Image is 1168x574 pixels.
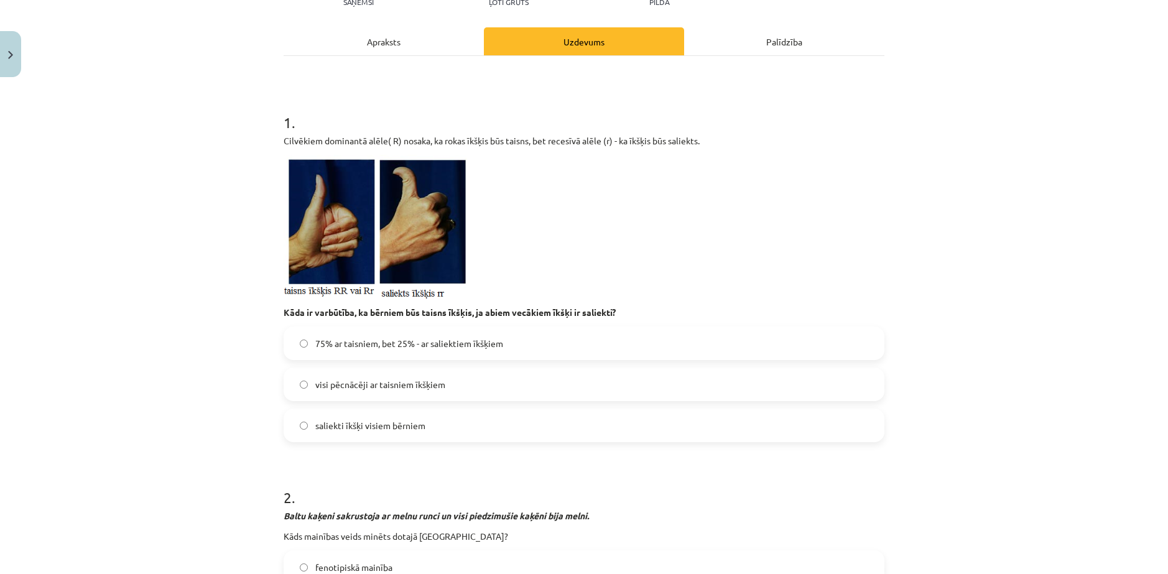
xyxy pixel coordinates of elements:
[284,510,589,521] strong: Baltu kaķeni sakrustoja ar melnu runci un visi piedzimušie kaķēni bija melni.
[8,51,13,59] img: icon-close-lesson-0947bae3869378f0d4975bcd49f059093ad1ed9edebbc8119c70593378902aed.svg
[284,155,470,299] img: A close-up of a hand Description automatically generated
[284,134,884,147] p: Cilvēkiem dominantā alēle( R) nosaka, ka rokas īkšķis būs taisns, bet recesīvā alēle (r) - ka īkš...
[284,530,884,543] p: Kāds mainības veids minēts dotajā [GEOGRAPHIC_DATA]?
[484,27,684,55] div: Uzdevums
[315,419,425,432] span: saliekti īkšķi visiem bērniem
[284,27,484,55] div: Apraksts
[315,378,445,391] span: visi pēcnācēji ar taisniem īkšķiem
[300,422,308,430] input: saliekti īkšķi visiem bērniem
[300,381,308,389] input: visi pēcnācēji ar taisniem īkšķiem
[300,340,308,348] input: 75% ar taisniem, bet 25% - ar saliektiem īkšķiem
[300,563,308,572] input: fenotipiskā mainība
[284,92,884,131] h1: 1 .
[284,467,884,506] h1: 2 .
[315,337,503,350] span: 75% ar taisniem, bet 25% - ar saliektiem īkšķiem
[284,307,616,318] b: Kāda ir varbūtība, ka bērniem būs taisns īkšķis, ja abiem vecākiem īkšķi ir saliekti?
[684,27,884,55] div: Palīdzība
[315,561,392,574] span: fenotipiskā mainība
